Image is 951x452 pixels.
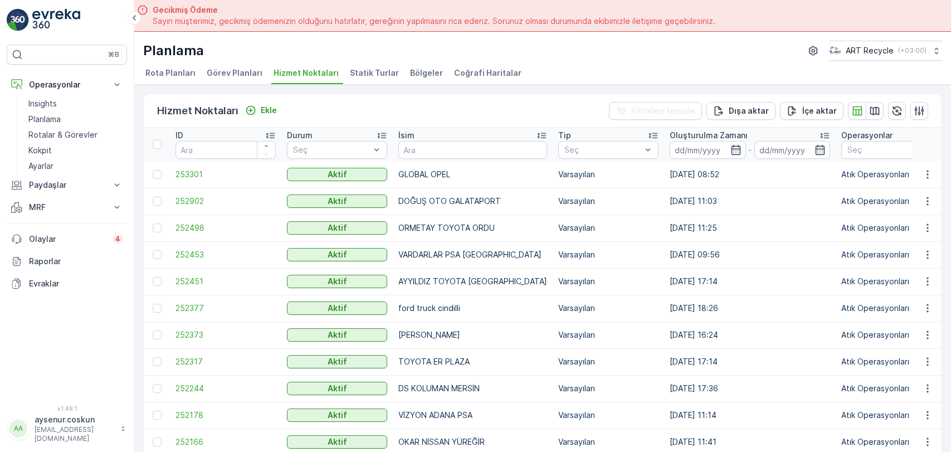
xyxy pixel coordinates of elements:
td: [DATE] 18:26 [664,295,836,322]
a: Planlama [24,111,127,127]
button: Dışa aktar [706,102,776,120]
p: Seç [293,144,370,155]
td: Varsayılan [553,188,664,215]
button: Aktif [287,302,387,315]
div: Toggle Row Selected [153,170,162,179]
button: Paydaşlar [7,174,127,196]
td: [DATE] 17:14 [664,348,836,375]
input: dd/mm/yyyy [670,141,746,159]
td: Varsayılan [553,161,664,188]
p: MRF [29,202,105,213]
p: 4 [115,235,120,244]
a: Raporlar [7,250,127,273]
span: Görev Planları [207,67,262,79]
p: Operasyonlar [841,130,893,141]
img: image_23.png [829,45,841,57]
td: DOĞUŞ OTO GALATAPORT [393,188,553,215]
button: Aktif [287,355,387,368]
td: VİZYON ADANA PSA [393,402,553,429]
div: AA [9,420,27,438]
a: 252453 [175,249,276,260]
a: 252498 [175,222,276,234]
a: 252377 [175,303,276,314]
span: Statik Turlar [350,67,399,79]
input: dd/mm/yyyy [754,141,831,159]
p: aysenur.coskun [35,414,115,425]
a: Olaylar4 [7,228,127,250]
a: 252902 [175,196,276,207]
div: Toggle Row Selected [153,438,162,446]
p: Aktif [328,222,347,234]
div: Toggle Row Selected [153,357,162,366]
span: Hizmet Noktaları [274,67,339,79]
td: VARDARLAR PSA [GEOGRAPHIC_DATA] [393,241,553,268]
td: Varsayılan [553,322,664,348]
a: Ayarlar [24,158,127,174]
td: [DATE] 17:36 [664,375,836,402]
p: Operasyonlar [29,79,105,90]
td: [DATE] 11:25 [664,215,836,241]
a: 252166 [175,436,276,448]
div: Toggle Row Selected [153,331,162,339]
td: ford truck cindilli [393,295,553,322]
p: ⌘B [108,50,119,59]
p: Raporlar [29,256,123,267]
p: Aktif [328,410,347,421]
p: Evraklar [29,278,123,289]
div: Toggle Row Selected [153,277,162,286]
span: Sayın müşterimiz, gecikmiş ödemenizin olduğunu hatırlatır, gereğinin yapılmasını rica ederiz. Sor... [153,16,715,27]
button: MRF [7,196,127,218]
span: Bölgeler [410,67,443,79]
img: logo_light-DOdMpM7g.png [32,9,80,31]
td: DS KOLUMAN MERSİN [393,375,553,402]
p: ( +03:00 ) [898,46,926,55]
button: ART Recycle(+03:00) [829,41,942,61]
button: İçe aktar [780,102,843,120]
td: Varsayılan [553,348,664,375]
p: Planlama [28,114,61,125]
button: Aktif [287,328,387,342]
p: - [748,143,752,157]
p: Aktif [328,383,347,394]
p: Aktif [328,196,347,207]
div: Toggle Row Selected [153,411,162,420]
img: logo [7,9,29,31]
span: Rota Planları [145,67,196,79]
td: Varsayılan [553,241,664,268]
a: 252317 [175,356,276,367]
input: Ara [398,141,547,159]
a: 252178 [175,410,276,421]
p: Aktif [328,303,347,314]
td: [DATE] 09:56 [664,241,836,268]
a: Evraklar [7,273,127,295]
a: 252244 [175,383,276,394]
span: Gecikmiş Ödeme [153,4,715,16]
span: 253301 [175,169,276,180]
td: [DATE] 17:14 [664,268,836,295]
button: Aktif [287,382,387,395]
p: Planlama [143,42,204,60]
input: Ara [175,141,276,159]
p: Seç [564,144,641,155]
td: [DATE] 08:52 [664,161,836,188]
p: [EMAIL_ADDRESS][DOMAIN_NAME] [35,425,115,443]
button: Operasyonlar [7,74,127,96]
p: ID [175,130,183,141]
td: GLOBAL OPEL [393,161,553,188]
p: Kokpit [28,145,52,156]
p: Hizmet Noktaları [157,103,238,119]
button: Aktif [287,409,387,422]
button: Aktif [287,221,387,235]
button: Aktif [287,248,387,261]
p: Ekle [261,105,277,116]
a: Kokpit [24,143,127,158]
button: Aktif [287,195,387,208]
p: Insights [28,98,57,109]
span: 252451 [175,276,276,287]
button: Aktif [287,168,387,181]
